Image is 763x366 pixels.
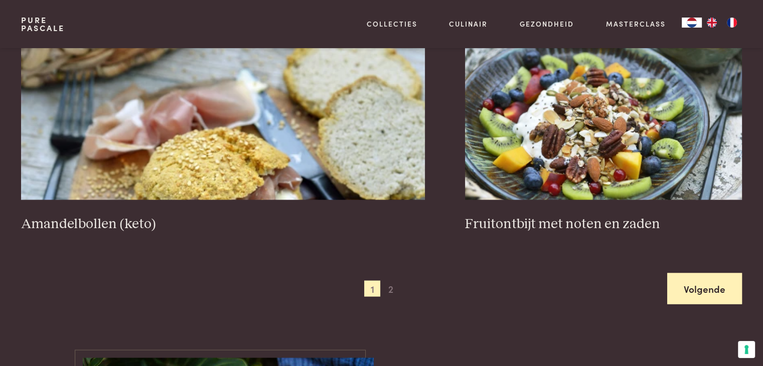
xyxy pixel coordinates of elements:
[367,19,417,29] a: Collecties
[383,280,399,296] span: 2
[465,215,742,233] h3: Fruitontbijt met noten en zaden
[606,19,666,29] a: Masterclass
[702,18,742,28] ul: Language list
[682,18,702,28] div: Language
[364,280,380,296] span: 1
[667,273,742,304] a: Volgende
[21,215,425,233] h3: Amandelbollen (keto)
[682,18,742,28] aside: Language selected: Nederlands
[21,16,65,32] a: PurePascale
[682,18,702,28] a: NL
[702,18,722,28] a: EN
[520,19,574,29] a: Gezondheid
[738,341,755,358] button: Uw voorkeuren voor toestemming voor trackingtechnologieën
[722,18,742,28] a: FR
[449,19,488,29] a: Culinair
